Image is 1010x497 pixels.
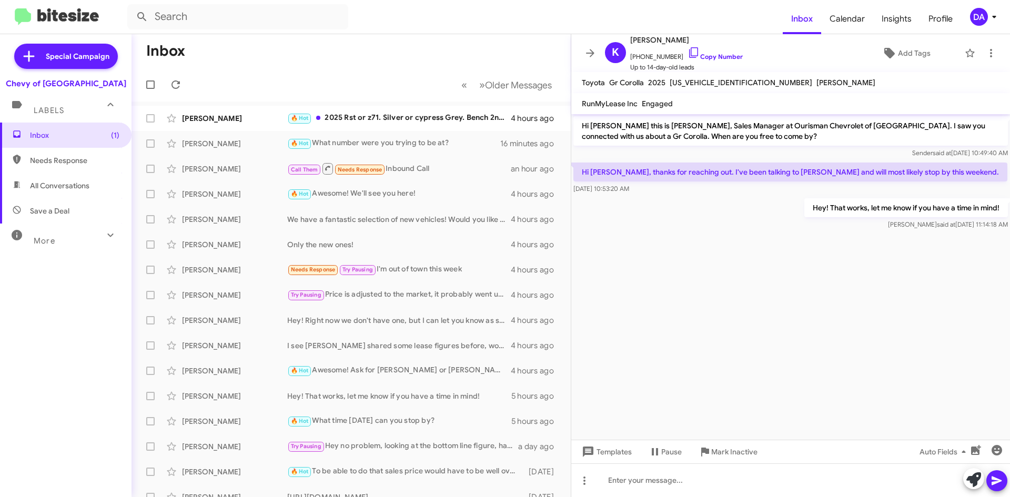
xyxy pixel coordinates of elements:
[485,79,552,91] span: Older Messages
[182,189,287,199] div: [PERSON_NAME]
[970,8,988,26] div: DA
[670,78,812,87] span: [US_VEHICLE_IDENTIFICATION_NUMBER]
[523,466,562,477] div: [DATE]
[804,198,1008,217] p: Hey! That works, let me know if you have a time in mind!
[146,43,185,59] h1: Inbox
[688,53,743,60] a: Copy Number
[648,78,665,87] span: 2025
[291,140,309,147] span: 🔥 Hot
[287,364,511,377] div: Awesome! Ask for [PERSON_NAME] or [PERSON_NAME] when you come in!
[291,115,309,121] span: 🔥 Hot
[573,163,1007,181] p: Hi [PERSON_NAME], thanks for reaching out. I've been talking to [PERSON_NAME] and will most likel...
[573,116,1008,146] p: Hi [PERSON_NAME] this is [PERSON_NAME], Sales Manager at Ourisman Chevrolet of [GEOGRAPHIC_DATA]....
[783,4,821,34] a: Inbox
[287,465,523,478] div: To be able to do that sales price would have to be well over $20,000 OFF, how are you coming up w...
[630,46,743,62] span: [PHONE_NUMBER]
[182,113,287,124] div: [PERSON_NAME]
[920,442,970,461] span: Auto Fields
[479,78,485,92] span: »
[573,185,629,192] span: [DATE] 10:53:20 AM
[609,78,644,87] span: Gr Corolla
[6,78,126,89] div: Chevy of [GEOGRAPHIC_DATA]
[961,8,998,26] button: DA
[500,138,562,149] div: 16 minutes ago
[642,99,673,108] span: Engaged
[511,113,562,124] div: 4 hours ago
[911,442,978,461] button: Auto Fields
[182,138,287,149] div: [PERSON_NAME]
[873,4,920,34] a: Insights
[30,206,69,216] span: Save a Deal
[511,315,562,326] div: 4 hours ago
[511,290,562,300] div: 4 hours ago
[511,265,562,275] div: 4 hours ago
[291,418,309,424] span: 🔥 Hot
[34,106,64,115] span: Labels
[182,441,287,452] div: [PERSON_NAME]
[338,166,382,173] span: Needs Response
[287,263,511,276] div: I'm out of town this week
[456,74,558,96] nav: Page navigation example
[287,440,518,452] div: Hey no problem, looking at the bottom line figure, have you found a more competitive deal? I can ...
[182,466,287,477] div: [PERSON_NAME]
[661,442,682,461] span: Pause
[511,391,562,401] div: 5 hours ago
[920,4,961,34] span: Profile
[291,190,309,197] span: 🔥 Hot
[582,78,605,87] span: Toyota
[511,416,562,427] div: 5 hours ago
[461,78,467,92] span: «
[291,468,309,475] span: 🔥 Hot
[111,130,119,140] span: (1)
[287,415,511,427] div: What time [DATE] can you stop by?
[511,189,562,199] div: 4 hours ago
[511,239,562,250] div: 4 hours ago
[898,44,931,63] span: Add Tags
[182,340,287,351] div: [PERSON_NAME]
[287,137,500,149] div: What number were you trying to be at?
[630,34,743,46] span: [PERSON_NAME]
[291,266,336,273] span: Needs Response
[46,51,109,62] span: Special Campaign
[630,62,743,73] span: Up to 14-day-old leads
[852,44,959,63] button: Add Tags
[612,44,619,61] span: K
[182,214,287,225] div: [PERSON_NAME]
[821,4,873,34] a: Calendar
[473,74,558,96] button: Next
[518,441,562,452] div: a day ago
[511,340,562,351] div: 4 hours ago
[30,180,89,191] span: All Conversations
[287,391,511,401] div: Hey! That works, let me know if you have a time in mind!
[291,291,321,298] span: Try Pausing
[287,112,511,124] div: 2025 Rst or z71. Silver or cypress Grey. Bench 2nd row, comfort package.
[287,162,511,175] div: Inbound Call
[690,442,766,461] button: Mark Inactive
[182,290,287,300] div: [PERSON_NAME]
[30,130,119,140] span: Inbox
[342,266,373,273] span: Try Pausing
[182,391,287,401] div: [PERSON_NAME]
[287,188,511,200] div: Awesome! We'll see you here!
[933,149,951,157] span: said at
[287,315,511,326] div: Hey! Right now we don't have one, but I can let you know as soon as we get pme
[511,164,562,174] div: an hour ago
[287,340,511,351] div: I see [PERSON_NAME] shared some lease figures before, would that still work for you? Incentives e...
[291,367,309,374] span: 🔥 Hot
[182,239,287,250] div: [PERSON_NAME]
[182,315,287,326] div: [PERSON_NAME]
[888,220,1008,228] span: [PERSON_NAME] [DATE] 11:14:18 AM
[30,155,119,166] span: Needs Response
[640,442,690,461] button: Pause
[582,99,638,108] span: RunMyLease Inc
[287,239,511,250] div: Only the new ones!
[182,366,287,376] div: [PERSON_NAME]
[287,214,511,225] div: We have a fantastic selection of new vehicles! Would you like to schedule an appointment to come ...
[291,166,318,173] span: Call Them
[291,443,321,450] span: Try Pausing
[182,416,287,427] div: [PERSON_NAME]
[937,220,955,228] span: said at
[912,149,1008,157] span: Sender [DATE] 10:49:40 AM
